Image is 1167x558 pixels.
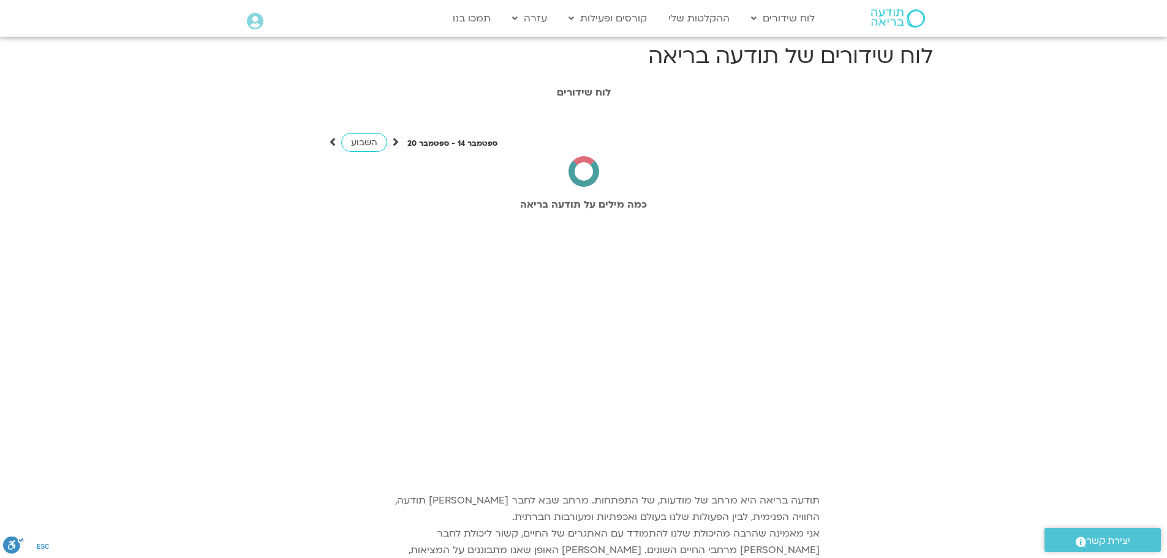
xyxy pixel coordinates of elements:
[407,137,497,150] p: ספטמבר 14 - ספטמבר 20
[506,7,553,30] a: עזרה
[871,9,925,28] img: תודעה בריאה
[562,7,653,30] a: קורסים ופעילות
[241,87,927,98] h1: לוח שידורים
[351,137,377,148] span: השבוע
[447,7,497,30] a: תמכו בנו
[1044,528,1161,552] a: יצירת קשר
[341,133,387,152] a: השבוע
[241,199,927,210] h2: כמה מילים על תודעה בריאה
[745,7,821,30] a: לוח שידורים
[1086,533,1130,549] span: יצירת קשר
[235,42,933,71] h1: לוח שידורים של תודעה בריאה
[662,7,736,30] a: ההקלטות שלי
